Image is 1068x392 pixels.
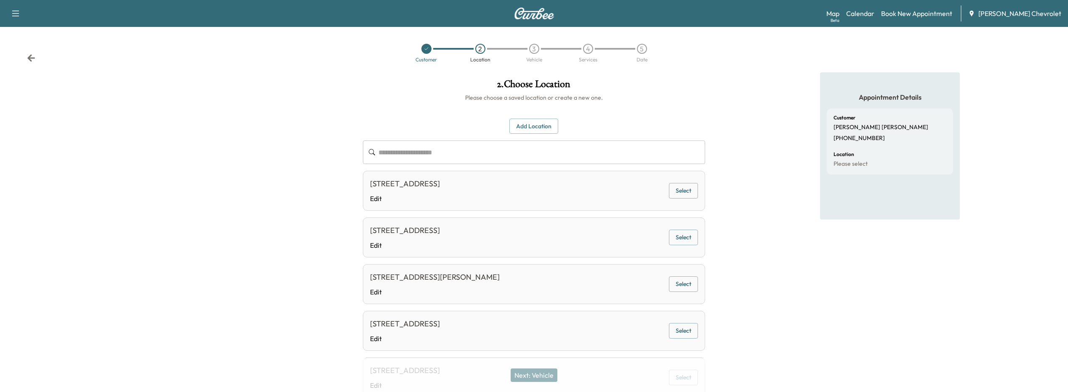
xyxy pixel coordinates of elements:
div: Customer [415,57,437,62]
h1: 2 . Choose Location [363,79,706,93]
h6: Customer [834,115,855,120]
a: MapBeta [826,8,839,19]
div: [STREET_ADDRESS] [370,178,440,190]
div: [STREET_ADDRESS] [370,318,440,330]
div: Services [579,57,597,62]
a: Calendar [846,8,874,19]
div: Vehicle [526,57,542,62]
div: 3 [529,44,539,54]
div: 4 [583,44,593,54]
a: Edit [370,287,500,297]
p: [PERSON_NAME] [PERSON_NAME] [834,124,928,131]
h5: Appointment Details [827,93,953,102]
div: Location [470,57,490,62]
a: Book New Appointment [881,8,952,19]
div: [STREET_ADDRESS] [370,225,440,236]
div: [STREET_ADDRESS][PERSON_NAME] [370,271,500,283]
button: Add Location [509,119,558,134]
button: Select [669,230,698,245]
div: Date [637,57,647,62]
a: Edit [370,334,440,344]
div: Back [27,54,35,62]
button: Select [669,183,698,199]
div: 5 [637,44,647,54]
div: 2 [475,44,485,54]
p: Please select [834,160,868,168]
a: Edit [370,193,440,204]
a: Edit [370,240,440,250]
h6: Location [834,152,854,157]
span: [PERSON_NAME] Chevrolet [978,8,1061,19]
h6: Please choose a saved location or create a new one. [363,93,706,102]
button: Select [669,323,698,339]
img: Curbee Logo [514,8,554,19]
button: Select [669,276,698,292]
p: [PHONE_NUMBER] [834,135,885,142]
div: Beta [831,17,839,24]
